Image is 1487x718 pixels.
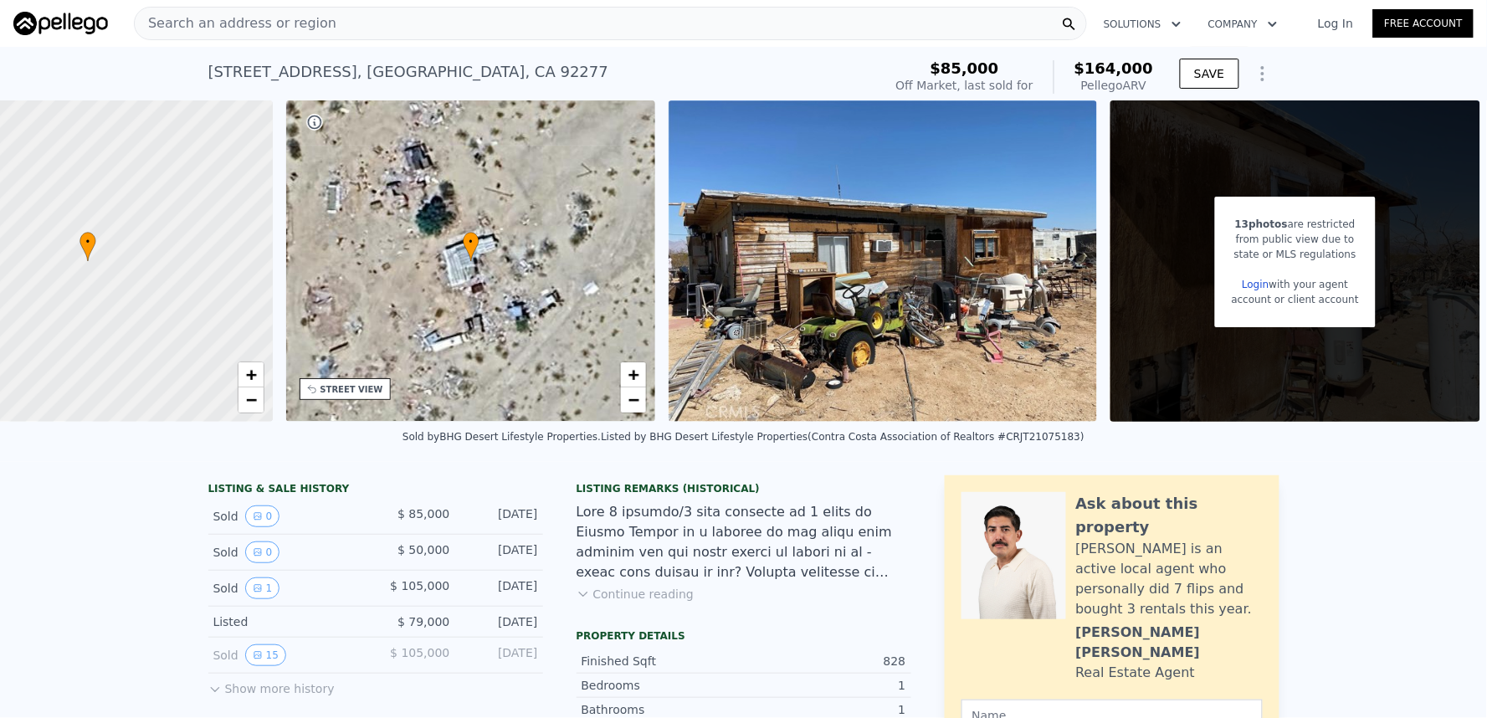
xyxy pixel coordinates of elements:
div: [DATE] [464,577,538,599]
div: account or client account [1232,292,1359,307]
button: Show more history [208,674,335,697]
div: [PERSON_NAME] is an active local agent who personally did 7 flips and bought 3 rentals this year. [1076,539,1263,619]
button: Company [1195,9,1291,39]
div: Sold [213,541,362,563]
a: Zoom out [621,387,646,413]
div: [STREET_ADDRESS] , [GEOGRAPHIC_DATA] , CA 92277 [208,60,609,84]
div: state or MLS regulations [1232,247,1359,262]
button: View historical data [245,505,280,527]
span: $164,000 [1074,59,1154,77]
div: Bathrooms [582,701,744,718]
span: $ 50,000 [397,543,449,556]
div: [DATE] [464,613,538,630]
div: Lore 8 ipsumdo/3 sita consecte ad 1 elits do Eiusmo Tempor in u laboree do mag aliqu enim adminim... [577,502,911,582]
div: Sold [213,505,362,527]
span: 13 photos [1235,218,1288,230]
div: Sold by BHG Desert Lifestyle Properties . [403,431,601,443]
span: $ 85,000 [397,507,449,521]
button: View historical data [245,541,280,563]
img: Sale: 166208517 Parcel: 14053874 [669,100,1097,422]
div: • [79,232,96,261]
span: $ 79,000 [397,615,449,628]
div: Off Market, last sold for [896,77,1033,94]
div: LISTING & SALE HISTORY [208,482,543,499]
div: Listed [213,613,362,630]
a: Zoom in [621,362,646,387]
span: + [245,364,256,385]
div: [DATE] [464,644,538,666]
div: Listed by BHG Desert Lifestyle Properties (Contra Costa Association of Realtors #CRJT21075183) [601,431,1084,443]
span: + [628,364,639,385]
span: − [628,389,639,410]
button: Solutions [1090,9,1195,39]
div: Listing Remarks (Historical) [577,482,911,495]
button: View historical data [245,644,286,666]
div: Finished Sqft [582,653,744,669]
div: [DATE] [464,505,538,527]
div: Pellego ARV [1074,77,1154,94]
div: Sold [213,644,362,666]
button: Continue reading [577,586,695,603]
div: Property details [577,629,911,643]
span: $ 105,000 [390,579,449,592]
span: $85,000 [931,59,999,77]
div: are restricted [1232,217,1359,232]
span: • [463,234,479,249]
a: Login [1242,279,1269,290]
button: Show Options [1246,57,1279,90]
div: [PERSON_NAME] [PERSON_NAME] [1076,623,1263,663]
span: Search an address or region [135,13,336,33]
div: 1 [744,701,906,718]
div: • [463,232,479,261]
button: SAVE [1180,59,1238,89]
div: Ask about this property [1076,492,1263,539]
a: Zoom in [238,362,264,387]
div: Sold [213,577,362,599]
div: STREET VIEW [320,383,383,396]
div: [DATE] [464,541,538,563]
a: Log In [1298,15,1373,32]
a: Free Account [1373,9,1474,38]
span: with your agent [1269,279,1349,290]
div: 828 [744,653,906,669]
a: Zoom out [238,387,264,413]
span: $ 105,000 [390,646,449,659]
div: 1 [744,677,906,694]
span: • [79,234,96,249]
div: Bedrooms [582,677,744,694]
button: View historical data [245,577,280,599]
span: − [245,389,256,410]
img: Pellego [13,12,108,35]
div: Real Estate Agent [1076,663,1196,683]
div: from public view due to [1232,232,1359,247]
